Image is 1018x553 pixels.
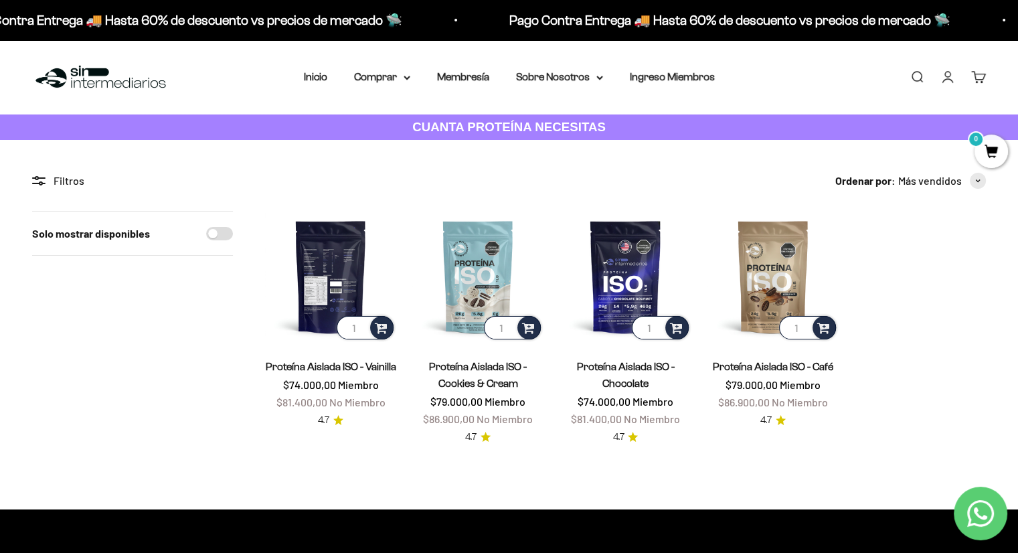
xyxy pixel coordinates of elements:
span: Ordenar por: [835,172,896,189]
div: Filtros [32,172,233,189]
img: Proteína Aislada ISO - Vainilla [265,211,396,342]
span: $74.000,00 [578,395,630,408]
span: No Miembro [772,396,828,408]
span: $79.000,00 [430,395,483,408]
span: Miembro [485,395,525,408]
span: $79.000,00 [726,378,778,391]
button: Más vendidos [898,172,986,189]
a: 4.74.7 de 5.0 estrellas [612,430,638,445]
span: 4.7 [612,430,624,445]
a: Inicio [304,71,327,82]
span: No Miembro [329,396,386,408]
span: Miembro [632,395,673,408]
a: Proteína Aislada ISO - Vainilla [266,361,396,372]
p: Pago Contra Entrega 🚚 Hasta 60% de descuento vs precios de mercado 🛸 [509,9,950,31]
span: $86.900,00 [423,412,475,425]
a: 0 [974,145,1008,160]
a: Proteína Aislada ISO - Cookies & Cream [429,361,527,389]
a: 4.74.7 de 5.0 estrellas [465,430,491,445]
span: $86.900,00 [718,396,770,408]
summary: Comprar [354,68,410,86]
a: Ingreso Miembros [630,71,715,82]
summary: Sobre Nosotros [516,68,603,86]
a: Membresía [437,71,489,82]
label: Solo mostrar disponibles [32,225,150,242]
span: 4.7 [465,430,477,445]
a: Proteína Aislada ISO - Chocolate [576,361,674,389]
span: $81.400,00 [276,396,327,408]
span: No Miembro [624,412,680,425]
a: Proteína Aislada ISO - Café [713,361,833,372]
a: 4.74.7 de 5.0 estrellas [318,413,343,428]
span: 4.7 [318,413,329,428]
a: 4.74.7 de 5.0 estrellas [760,413,786,428]
mark: 0 [968,131,984,147]
span: Miembro [338,378,379,391]
span: $81.400,00 [571,412,622,425]
strong: CUANTA PROTEÍNA NECESITAS [412,120,606,134]
span: No Miembro [477,412,533,425]
span: 4.7 [760,413,772,428]
span: Miembro [780,378,821,391]
span: $74.000,00 [283,378,336,391]
span: Más vendidos [898,172,962,189]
